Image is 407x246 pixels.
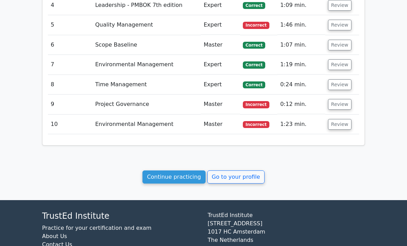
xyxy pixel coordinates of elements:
[201,55,240,75] td: Expert
[277,75,325,95] td: 0:24 min.
[92,35,201,55] td: Scope Baseline
[48,75,92,95] td: 8
[92,15,201,35] td: Quality Management
[328,79,351,90] button: Review
[92,55,201,75] td: Environmental Management
[277,15,325,35] td: 1:46 min.
[48,95,92,114] td: 9
[92,75,201,95] td: Time Management
[243,61,265,68] span: Correct
[201,95,240,114] td: Master
[48,35,92,55] td: 6
[243,121,269,128] span: Incorrect
[201,75,240,95] td: Expert
[201,15,240,35] td: Expert
[201,115,240,134] td: Master
[142,170,206,184] a: Continue practicing
[42,211,199,221] h4: TrustEd Institute
[243,101,269,108] span: Incorrect
[48,15,92,35] td: 5
[328,99,351,110] button: Review
[92,115,201,134] td: Environmental Management
[277,35,325,55] td: 1:07 min.
[42,225,151,231] a: Practice for your certification and exam
[328,40,351,50] button: Review
[42,233,67,239] a: About Us
[243,81,265,88] span: Correct
[328,119,351,130] button: Review
[243,42,265,49] span: Correct
[48,55,92,75] td: 7
[243,22,269,29] span: Incorrect
[48,115,92,134] td: 10
[207,170,265,184] a: Go to your profile
[201,35,240,55] td: Master
[277,55,325,75] td: 1:19 min.
[277,95,325,114] td: 0:12 min.
[277,115,325,134] td: 1:23 min.
[328,59,351,70] button: Review
[92,95,201,114] td: Project Governance
[328,20,351,30] button: Review
[243,2,265,9] span: Correct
